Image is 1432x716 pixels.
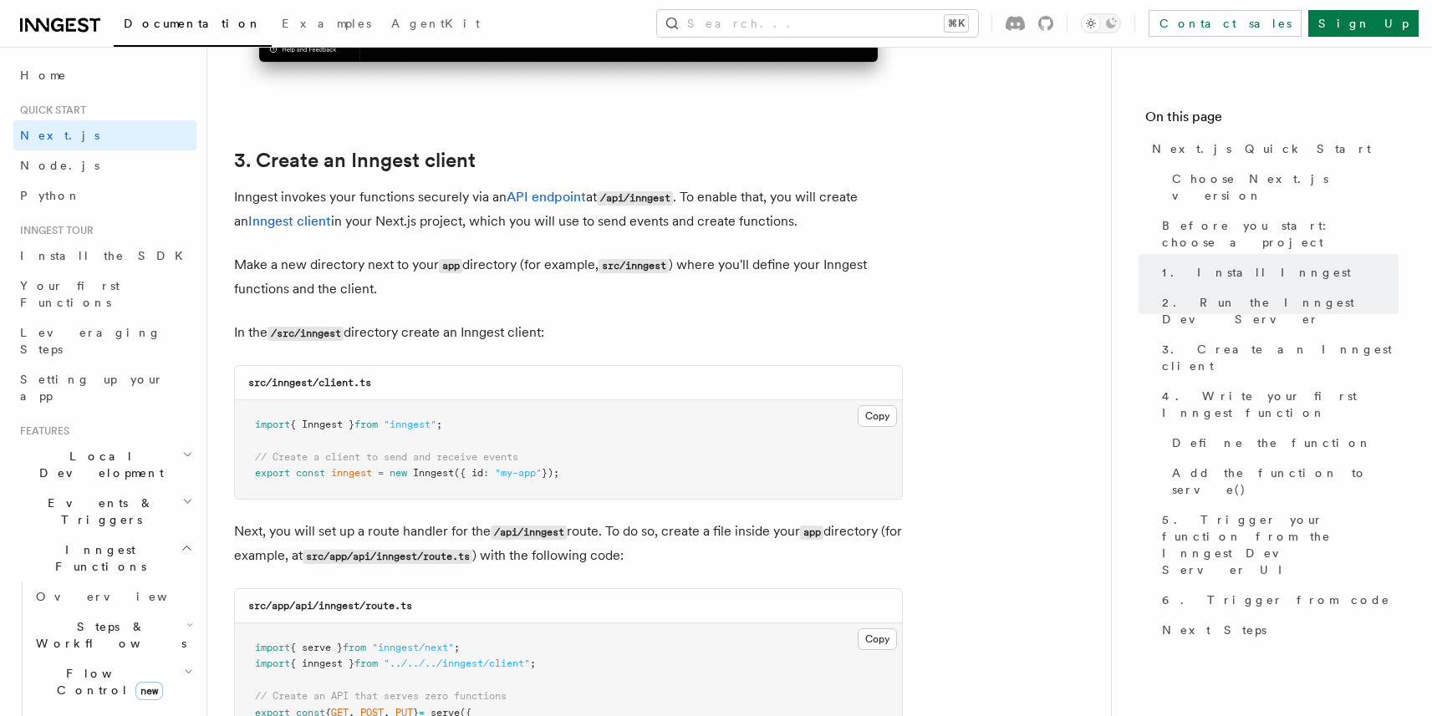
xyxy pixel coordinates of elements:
span: Choose Next.js version [1172,170,1399,204]
span: Next.js [20,129,99,142]
span: Events & Triggers [13,495,182,528]
a: API endpoint [507,189,586,205]
span: Next.js Quick Start [1152,140,1371,157]
span: { Inngest } [290,419,354,430]
span: Node.js [20,159,99,172]
span: Leveraging Steps [20,326,161,356]
span: 3. Create an Inngest client [1162,341,1399,374]
button: Toggle dark mode [1081,13,1121,33]
button: Flow Controlnew [29,658,196,705]
span: 2. Run the Inngest Dev Server [1162,294,1399,328]
span: new [135,682,163,700]
span: from [354,658,378,669]
a: Next Steps [1155,615,1399,645]
span: Before you start: choose a project [1162,217,1399,251]
a: Choose Next.js version [1165,164,1399,211]
span: Flow Control [29,665,184,698]
a: Documentation [114,5,272,47]
a: Home [13,60,196,90]
span: 5. Trigger your function from the Inngest Dev Server UI [1162,511,1399,578]
span: // Create an API that serves zero functions [255,690,507,702]
a: Contact sales [1149,10,1302,37]
a: Node.js [13,150,196,180]
a: Leveraging Steps [13,317,196,364]
a: 6. Trigger from code [1155,585,1399,615]
a: Your first Functions [13,271,196,317]
span: Quick start [13,104,86,117]
span: Examples [282,17,371,30]
button: Search...⌘K [657,10,978,37]
span: Documentation [124,17,262,30]
span: : [483,467,489,479]
span: from [354,419,378,430]
code: app [800,526,823,540]
span: AgentKit [391,17,480,30]
code: /src/inngest [268,327,344,341]
button: Inngest Functions [13,535,196,581]
span: { inngest } [290,658,354,669]
span: Python [20,189,81,202]
span: Next Steps [1162,622,1266,638]
span: import [255,419,290,430]
a: 3. Create an Inngest client [1155,334,1399,381]
span: import [255,658,290,669]
h4: On this page [1145,107,1399,134]
span: from [343,642,366,653]
span: ; [436,419,442,430]
a: Inngest client [248,213,331,229]
a: 3. Create an Inngest client [234,149,476,172]
code: src/inngest/client.ts [248,377,371,388]
span: import [255,642,290,653]
a: Before you start: choose a project [1155,211,1399,257]
span: Inngest [413,467,454,479]
span: "../../../inngest/client" [384,658,530,669]
span: export [255,467,290,479]
button: Steps & Workflows [29,612,196,658]
span: "my-app" [495,467,542,479]
span: 6. Trigger from code [1162,592,1390,608]
span: Your first Functions [20,279,120,309]
p: In the directory create an Inngest client: [234,321,903,345]
a: Next.js [13,120,196,150]
a: Overview [29,581,196,612]
span: ({ id [454,467,483,479]
span: Local Development [13,448,182,481]
span: Inngest Functions [13,541,181,575]
span: 1. Install Inngest [1162,264,1351,281]
code: /api/inngest [491,526,567,540]
span: ; [454,642,460,653]
a: 2. Run the Inngest Dev Server [1155,287,1399,334]
span: const [296,467,325,479]
p: Make a new directory next to your directory (for example, ) where you'll define your Inngest func... [234,253,903,301]
kbd: ⌘K [945,15,968,32]
button: Local Development [13,441,196,488]
a: Next.js Quick Start [1145,134,1399,164]
span: }); [542,467,559,479]
span: Overview [36,590,208,603]
span: // Create a client to send and receive events [255,451,518,463]
a: 5. Trigger your function from the Inngest Dev Server UI [1155,505,1399,585]
a: Sign Up [1308,10,1419,37]
span: Setting up your app [20,373,164,403]
span: Home [20,67,67,84]
code: app [439,259,462,273]
code: src/app/api/inngest/route.ts [248,600,412,612]
span: "inngest" [384,419,436,430]
a: Add the function to serve() [1165,458,1399,505]
span: ; [530,658,536,669]
button: Copy [858,628,897,650]
span: { serve } [290,642,343,653]
button: Events & Triggers [13,488,196,535]
code: src/inngest [599,259,669,273]
a: Setting up your app [13,364,196,411]
a: Python [13,180,196,211]
span: "inngest/next" [372,642,454,653]
span: Define the function [1172,434,1372,451]
p: Inngest invokes your functions securely via an at . To enable that, you will create an in your Ne... [234,185,903,233]
span: Steps & Workflows [29,618,186,652]
span: Install the SDK [20,249,193,262]
span: inngest [331,467,372,479]
span: Features [13,424,69,438]
a: 4. Write your first Inngest function [1155,381,1399,428]
a: Install the SDK [13,241,196,271]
